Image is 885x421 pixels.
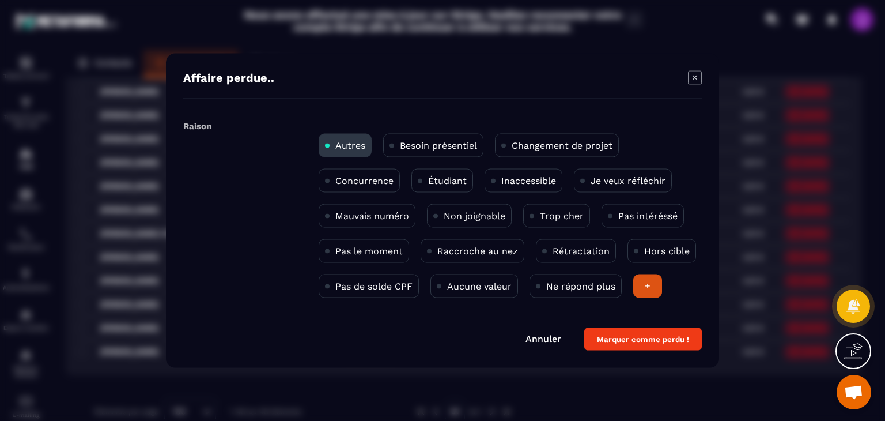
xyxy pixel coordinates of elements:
[512,140,612,151] p: Changement de projet
[400,140,477,151] p: Besoin présentiel
[540,210,584,221] p: Trop cher
[553,246,610,257] p: Rétractation
[183,121,211,131] label: Raison
[447,281,512,292] p: Aucune valeur
[837,375,871,409] div: Ouvrir le chat
[546,281,615,292] p: Ne répond plus
[633,275,662,298] div: +
[584,328,702,351] button: Marquer comme perdu !
[644,246,690,257] p: Hors cible
[618,210,678,221] p: Pas intéréssé
[335,210,409,221] p: Mauvais numéro
[335,140,365,151] p: Autres
[335,175,394,186] p: Concurrence
[591,175,665,186] p: Je veux réfléchir
[335,246,403,257] p: Pas le moment
[335,281,413,292] p: Pas de solde CPF
[444,210,505,221] p: Non joignable
[437,246,518,257] p: Raccroche au nez
[525,333,561,344] a: Annuler
[501,175,556,186] p: Inaccessible
[428,175,467,186] p: Étudiant
[183,71,274,87] h4: Affaire perdue..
